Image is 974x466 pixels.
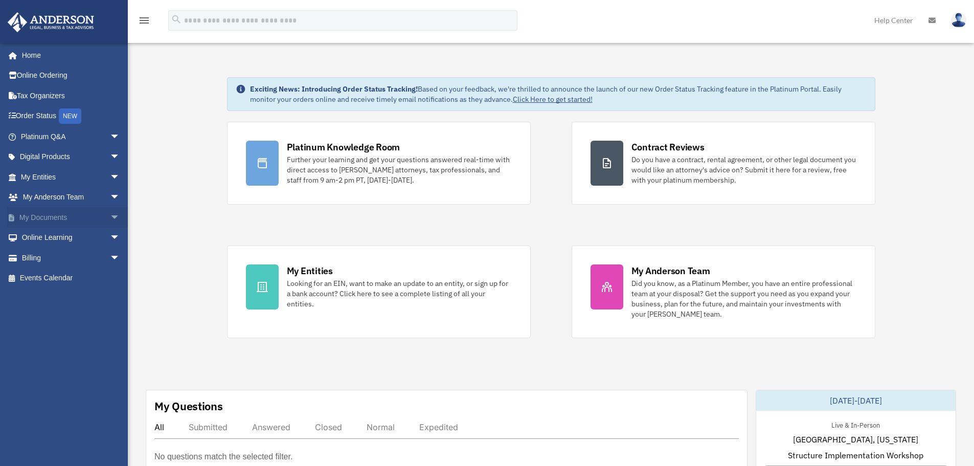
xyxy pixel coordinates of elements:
div: Submitted [189,422,228,432]
div: Based on your feedback, we're thrilled to announce the launch of our new Order Status Tracking fe... [250,84,867,104]
div: Looking for an EIN, want to make an update to an entity, or sign up for a bank account? Click her... [287,278,512,309]
img: User Pic [951,13,966,28]
span: arrow_drop_down [110,147,130,168]
div: All [154,422,164,432]
div: Do you have a contract, rental agreement, or other legal document you would like an attorney's ad... [631,154,856,185]
img: Anderson Advisors Platinum Portal [5,12,97,32]
strong: Exciting News: Introducing Order Status Tracking! [250,84,418,94]
a: My Entities Looking for an EIN, want to make an update to an entity, or sign up for a bank accoun... [227,246,531,338]
div: Live & In-Person [823,419,888,430]
div: Expedited [419,422,458,432]
a: My Anderson Team Did you know, as a Platinum Member, you have an entire professional team at your... [572,246,875,338]
span: Structure Implementation Workshop [788,449,923,461]
span: arrow_drop_down [110,167,130,188]
span: [GEOGRAPHIC_DATA], [US_STATE] [793,433,918,446]
div: My Anderson Team [631,264,710,277]
i: menu [138,14,150,27]
i: search [171,14,182,25]
span: arrow_drop_down [110,207,130,228]
a: Events Calendar [7,268,135,289]
span: arrow_drop_down [110,187,130,208]
div: My Entities [287,264,333,277]
a: Contract Reviews Do you have a contract, rental agreement, or other legal document you would like... [572,122,875,205]
span: arrow_drop_down [110,228,130,249]
div: My Questions [154,398,223,414]
div: [DATE]-[DATE] [756,390,956,411]
a: My Documentsarrow_drop_down [7,207,135,228]
div: NEW [59,108,81,124]
a: Tax Organizers [7,85,135,106]
a: My Entitiesarrow_drop_down [7,167,135,187]
div: Normal [367,422,395,432]
div: Answered [252,422,290,432]
a: Home [7,45,130,65]
a: Billingarrow_drop_down [7,248,135,268]
a: My Anderson Teamarrow_drop_down [7,187,135,208]
div: Platinum Knowledge Room [287,141,400,153]
p: No questions match the selected filter. [154,450,292,464]
a: Online Learningarrow_drop_down [7,228,135,248]
div: Closed [315,422,342,432]
div: Did you know, as a Platinum Member, you have an entire professional team at your disposal? Get th... [631,278,856,319]
a: Platinum Knowledge Room Further your learning and get your questions answered real-time with dire... [227,122,531,205]
a: Digital Productsarrow_drop_down [7,147,135,167]
a: menu [138,18,150,27]
div: Contract Reviews [631,141,705,153]
a: Platinum Q&Aarrow_drop_down [7,126,135,147]
a: Online Ordering [7,65,135,86]
span: arrow_drop_down [110,126,130,147]
a: Order StatusNEW [7,106,135,127]
span: arrow_drop_down [110,248,130,269]
a: Click Here to get started! [513,95,593,104]
div: Further your learning and get your questions answered real-time with direct access to [PERSON_NAM... [287,154,512,185]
